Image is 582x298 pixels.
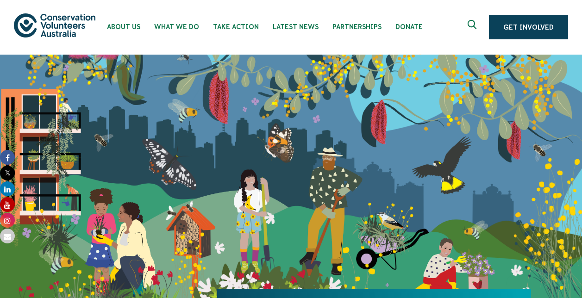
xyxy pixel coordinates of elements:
[332,23,382,31] span: Partnerships
[273,23,319,31] span: Latest News
[489,15,568,39] a: Get Involved
[213,23,259,31] span: Take Action
[395,23,423,31] span: Donate
[154,23,199,31] span: What We Do
[107,23,140,31] span: About Us
[462,16,484,38] button: Expand search box Close search box
[14,13,95,37] img: logo.svg
[468,20,479,35] span: Expand search box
